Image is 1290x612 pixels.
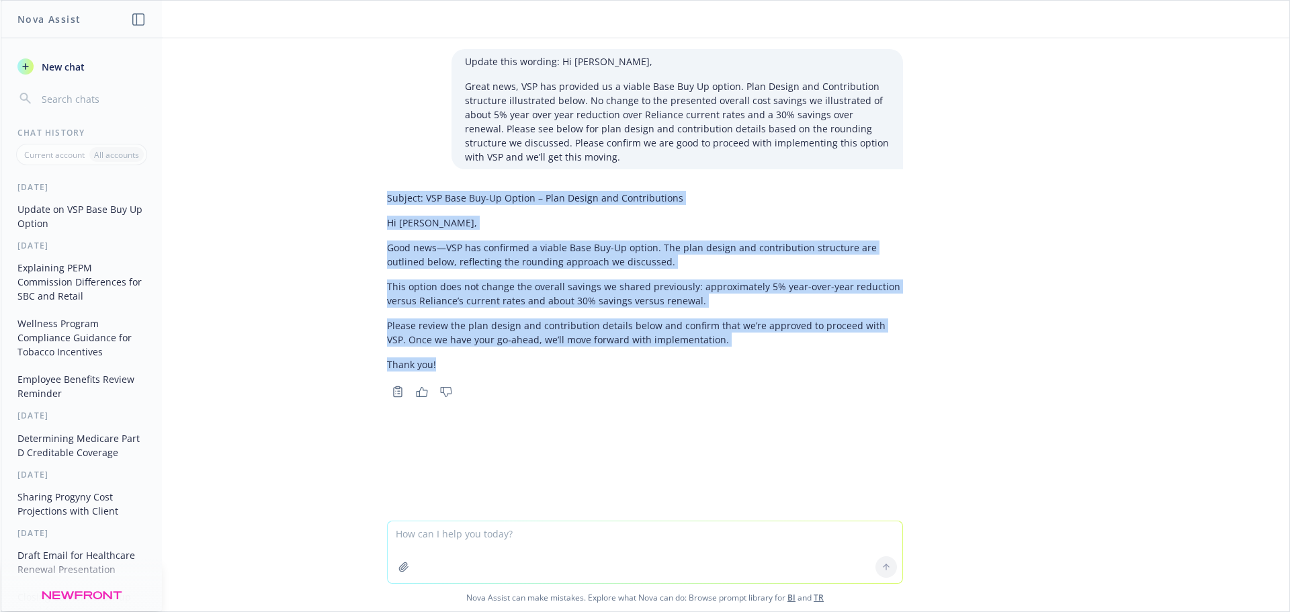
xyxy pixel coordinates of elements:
[12,368,151,404] button: Employee Benefits Review Reminder
[12,54,151,79] button: New chat
[387,191,903,205] p: Subject: VSP Base Buy-Up Option – Plan Design and Contributions
[12,257,151,307] button: Explaining PEPM Commission Differences for SBC and Retail
[387,357,903,371] p: Thank you!
[17,12,81,26] h1: Nova Assist
[39,60,85,74] span: New chat
[12,544,151,580] button: Draft Email for Healthcare Renewal Presentation
[1,527,162,539] div: [DATE]
[6,584,1284,611] span: Nova Assist can make mistakes. Explore what Nova can do: Browse prompt library for and
[1,469,162,480] div: [DATE]
[1,127,162,138] div: Chat History
[387,241,903,269] p: Good news—VSP has confirmed a viable Base Buy-Up option. The plan design and contribution structu...
[1,181,162,193] div: [DATE]
[12,427,151,464] button: Determining Medicare Part D Creditable Coverage
[387,216,903,230] p: Hi [PERSON_NAME],
[465,79,890,164] p: Great news, VSP has provided us a viable Base Buy Up option. Plan Design and Contribution structu...
[12,312,151,363] button: Wellness Program Compliance Guidance for Tobacco Incentives
[465,54,890,69] p: Update this wording: Hi [PERSON_NAME],
[94,149,139,161] p: All accounts
[1,410,162,421] div: [DATE]
[387,318,903,347] p: Please review the plan design and contribution details below and confirm that we’re approved to p...
[12,198,151,234] button: Update on VSP Base Buy Up Option
[814,592,824,603] a: TR
[24,149,85,161] p: Current account
[787,592,795,603] a: BI
[39,89,146,108] input: Search chats
[392,386,404,398] svg: Copy to clipboard
[1,240,162,251] div: [DATE]
[12,486,151,522] button: Sharing Progyny Cost Projections with Client
[387,279,903,308] p: This option does not change the overall savings we shared previously: approximately 5% year-over-...
[435,382,457,401] button: Thumbs down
